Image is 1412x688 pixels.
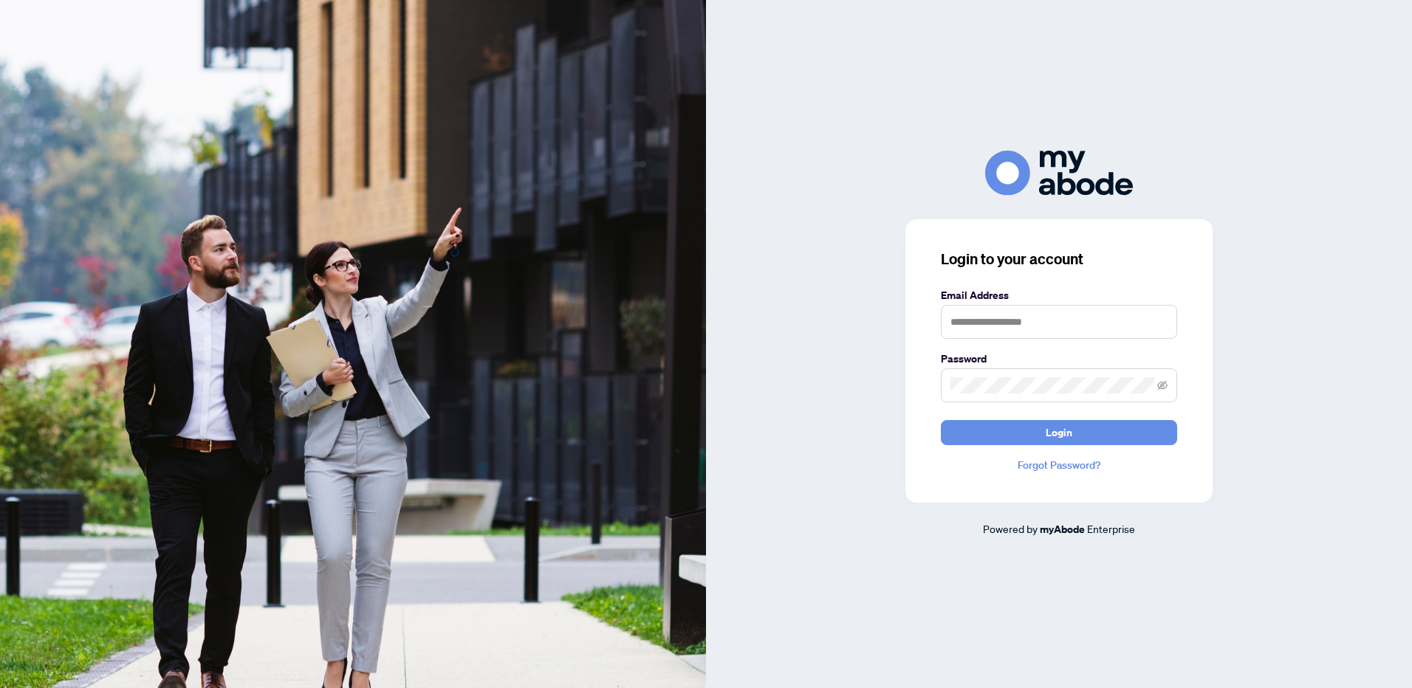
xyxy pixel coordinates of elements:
label: Email Address [941,287,1177,303]
a: myAbode [1040,521,1085,537]
label: Password [941,351,1177,367]
span: eye-invisible [1157,380,1168,391]
h3: Login to your account [941,249,1177,269]
span: Enterprise [1087,522,1135,535]
span: Powered by [983,522,1038,535]
img: ma-logo [985,151,1133,196]
a: Forgot Password? [941,457,1177,473]
span: Login [1046,421,1072,444]
button: Login [941,420,1177,445]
